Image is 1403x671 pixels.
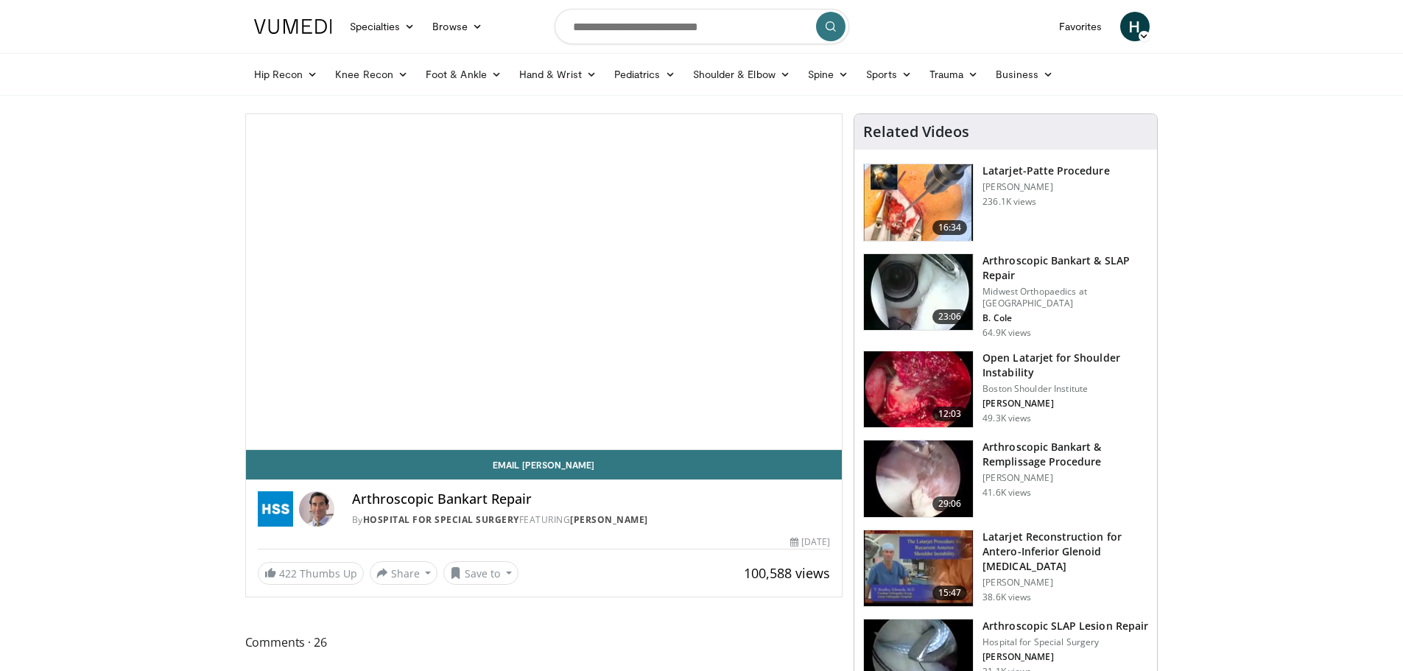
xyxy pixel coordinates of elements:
img: 617583_3.png.150x105_q85_crop-smart_upscale.jpg [864,164,973,241]
p: [PERSON_NAME] [982,398,1148,410]
button: Save to [443,561,518,585]
a: 422 Thumbs Up [258,562,364,585]
p: 49.3K views [982,412,1031,424]
a: H [1120,12,1150,41]
a: Knee Recon [326,60,417,89]
img: wolf_3.png.150x105_q85_crop-smart_upscale.jpg [864,440,973,517]
span: 422 [279,566,297,580]
a: 12:03 Open Latarjet for Shoulder Instability Boston Shoulder Institute [PERSON_NAME] 49.3K views [863,351,1148,429]
div: By FEATURING [352,513,831,527]
span: 16:34 [932,220,968,235]
a: Pediatrics [605,60,684,89]
p: [PERSON_NAME] [982,181,1109,193]
div: [DATE] [790,535,830,549]
img: VuMedi Logo [254,19,332,34]
img: Hospital for Special Surgery [258,491,293,527]
p: Midwest Orthopaedics at [GEOGRAPHIC_DATA] [982,286,1148,309]
p: B. Cole [982,312,1148,324]
a: Spine [799,60,857,89]
a: Hospital for Special Surgery [363,513,519,526]
a: 15:47 Latarjet Reconstruction for Antero-Inferior Glenoid [MEDICAL_DATA] [PERSON_NAME] 38.6K views [863,530,1148,608]
span: Comments 26 [245,633,843,652]
p: Hospital for Special Surgery [982,636,1148,648]
span: 100,588 views [744,564,830,582]
h3: Latarjet-Patte Procedure [982,164,1109,178]
h4: Arthroscopic Bankart Repair [352,491,831,507]
p: [PERSON_NAME] [982,472,1148,484]
span: 23:06 [932,309,968,324]
p: 64.9K views [982,327,1031,339]
img: 944938_3.png.150x105_q85_crop-smart_upscale.jpg [864,351,973,428]
span: 15:47 [932,586,968,600]
a: Foot & Ankle [417,60,510,89]
a: Email [PERSON_NAME] [246,450,843,479]
img: 38708_0000_3.png.150x105_q85_crop-smart_upscale.jpg [864,530,973,607]
p: Boston Shoulder Institute [982,383,1148,395]
a: Favorites [1050,12,1111,41]
a: Hand & Wrist [510,60,605,89]
a: 23:06 Arthroscopic Bankart & SLAP Repair Midwest Orthopaedics at [GEOGRAPHIC_DATA] B. Cole 64.9K ... [863,253,1148,339]
p: [PERSON_NAME] [982,577,1148,589]
input: Search topics, interventions [555,9,849,44]
span: 29:06 [932,496,968,511]
span: 12:03 [932,407,968,421]
h3: Arthroscopic Bankart & SLAP Repair [982,253,1148,283]
img: Avatar [299,491,334,527]
p: 236.1K views [982,196,1036,208]
h4: Related Videos [863,123,969,141]
a: 16:34 Latarjet-Patte Procedure [PERSON_NAME] 236.1K views [863,164,1148,242]
p: 38.6K views [982,591,1031,603]
h3: Latarjet Reconstruction for Antero-Inferior Glenoid [MEDICAL_DATA] [982,530,1148,574]
h3: Arthroscopic SLAP Lesion Repair [982,619,1148,633]
a: Sports [857,60,921,89]
img: cole_0_3.png.150x105_q85_crop-smart_upscale.jpg [864,254,973,331]
p: 41.6K views [982,487,1031,499]
a: Browse [423,12,491,41]
h3: Open Latarjet for Shoulder Instability [982,351,1148,380]
h3: Arthroscopic Bankart & Remplissage Procedure [982,440,1148,469]
a: Specialties [341,12,424,41]
a: 29:06 Arthroscopic Bankart & Remplissage Procedure [PERSON_NAME] 41.6K views [863,440,1148,518]
video-js: Video Player [246,114,843,450]
p: [PERSON_NAME] [982,651,1148,663]
a: Business [987,60,1062,89]
a: Hip Recon [245,60,327,89]
a: [PERSON_NAME] [570,513,648,526]
a: Shoulder & Elbow [684,60,799,89]
button: Share [370,561,438,585]
a: Trauma [921,60,988,89]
